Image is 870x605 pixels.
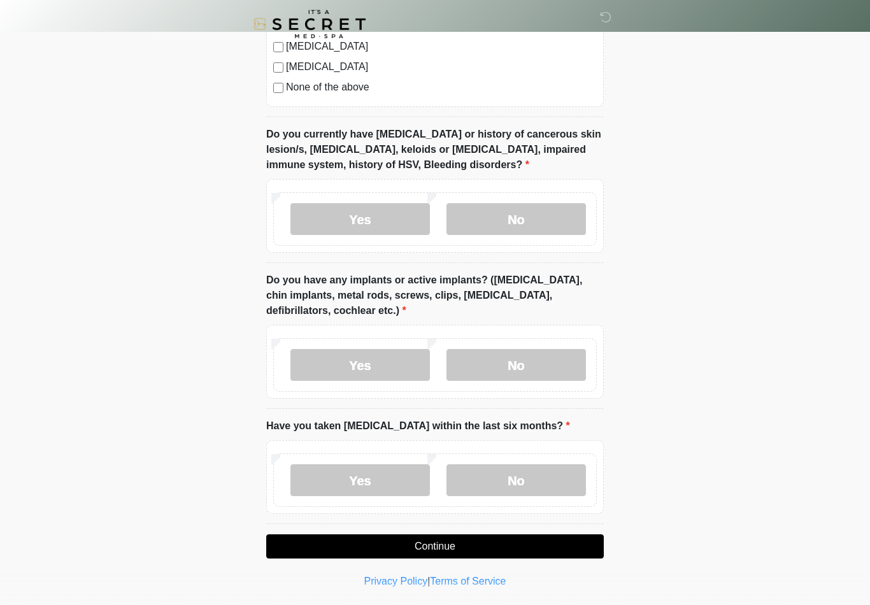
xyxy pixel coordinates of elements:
input: None of the above [273,83,283,93]
label: Yes [290,203,430,235]
label: Have you taken [MEDICAL_DATA] within the last six months? [266,418,570,434]
a: | [427,576,430,587]
button: Continue [266,534,604,559]
label: Do you currently have [MEDICAL_DATA] or history of cancerous skin lesion/s, [MEDICAL_DATA], keloi... [266,127,604,173]
label: Yes [290,464,430,496]
input: [MEDICAL_DATA] [273,62,283,73]
label: No [446,349,586,381]
label: None of the above [286,80,597,95]
label: [MEDICAL_DATA] [286,59,597,75]
a: Privacy Policy [364,576,428,587]
label: No [446,464,586,496]
label: Yes [290,349,430,381]
a: Terms of Service [430,576,506,587]
img: It's A Secret Med Spa Logo [253,10,366,38]
label: Do you have any implants or active implants? ([MEDICAL_DATA], chin implants, metal rods, screws, ... [266,273,604,318]
label: No [446,203,586,235]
